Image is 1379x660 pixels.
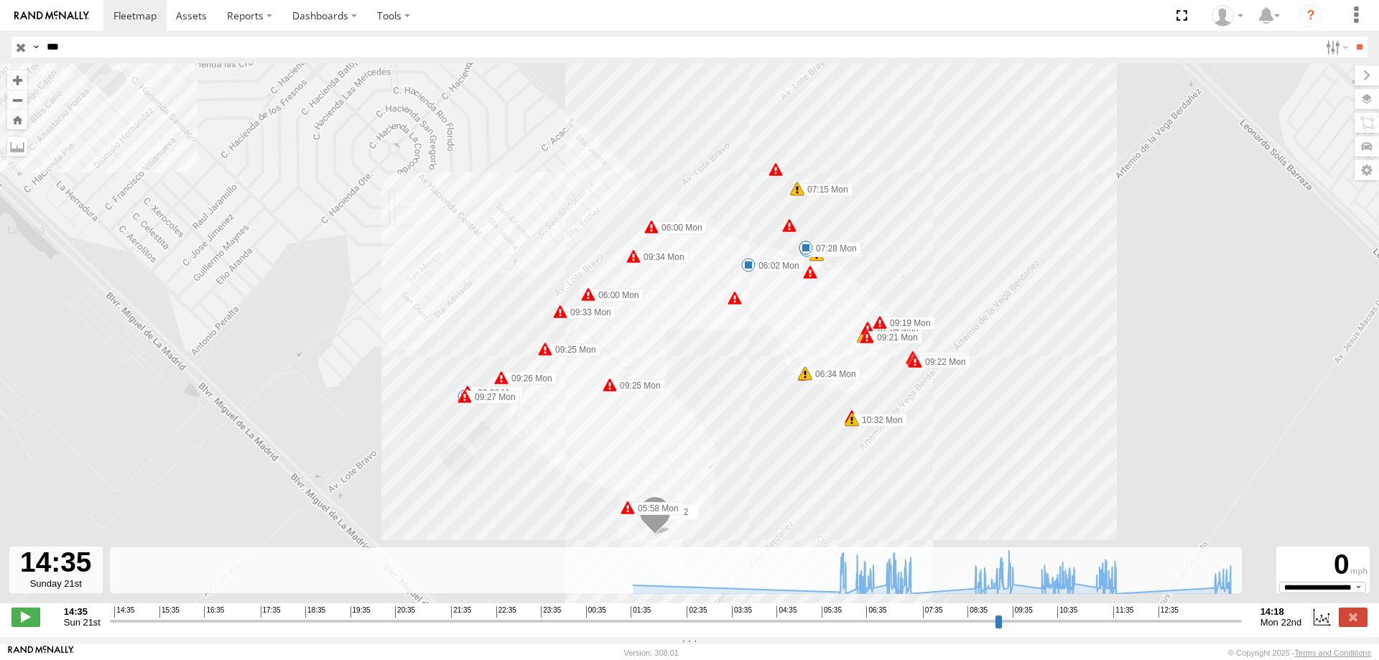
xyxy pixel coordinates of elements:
[728,291,742,305] div: 42
[1339,608,1368,626] label: Close
[1207,5,1248,27] div: MANUEL HERNANDEZ
[465,391,520,404] label: 09:27 Mon
[1295,649,1371,657] a: Terms and Conditions
[11,608,40,626] label: Play/Stop
[7,110,27,129] button: Zoom Home
[880,317,935,330] label: 09:19 Mon
[687,606,707,618] span: 02:35
[769,162,783,177] div: 11
[867,331,922,344] label: 09:21 Mon
[350,606,371,618] span: 19:35
[1355,160,1379,180] label: Map Settings
[468,386,523,399] label: 09:26 Mon
[732,606,752,618] span: 03:35
[914,354,970,367] label: 09:18 Mon
[915,355,970,368] label: 09:22 Mon
[204,606,224,618] span: 16:35
[114,606,134,618] span: 14:35
[1260,617,1302,628] span: Mon 22nd Sep 2025
[1278,549,1368,582] div: 0
[451,606,471,618] span: 21:35
[797,183,853,196] label: 07:15 Mon
[496,606,516,618] span: 22:35
[305,606,325,618] span: 18:35
[628,502,683,515] label: 05:58 Mon
[1159,606,1179,618] span: 12:35
[1057,606,1077,618] span: 10:35
[7,136,27,157] label: Measure
[651,221,707,234] label: 06:00 Mon
[560,306,616,319] label: 09:33 Mon
[805,368,860,381] label: 06:34 Mon
[1320,37,1351,57] label: Search Filter Options
[1113,606,1133,618] span: 11:35
[913,352,968,365] label: 07:02 Mon
[159,606,180,618] span: 15:35
[809,247,824,261] div: 5
[545,343,600,356] label: 09:25 Mon
[1013,606,1033,618] span: 09:35
[610,379,665,392] label: 09:25 Mon
[923,606,943,618] span: 07:35
[1228,649,1371,657] div: © Copyright 2025 -
[866,606,886,618] span: 06:35
[776,606,797,618] span: 04:35
[806,242,861,255] label: 07:28 Mon
[14,11,89,21] img: rand-logo.svg
[261,606,281,618] span: 17:35
[624,649,679,657] div: Version: 308.01
[748,259,804,272] label: 06:02 Mon
[588,289,644,302] label: 06:00 Mon
[586,606,606,618] span: 00:35
[64,606,101,617] strong: 14:35
[395,606,415,618] span: 20:35
[807,244,862,257] label: 06:04 Mon
[1260,606,1302,617] strong: 14:18
[30,37,42,57] label: Search Query
[7,70,27,90] button: Zoom in
[633,251,689,264] label: 09:34 Mon
[822,606,842,618] span: 05:35
[845,409,859,424] div: 10
[852,414,907,427] label: 10:32 Mon
[967,606,988,618] span: 08:35
[8,646,74,660] a: Visit our Website
[7,90,27,110] button: Zoom out
[631,606,651,618] span: 01:35
[1299,4,1322,27] i: ?
[803,265,817,279] div: 5
[64,617,101,628] span: Sun 21st Sep 2025
[674,507,688,517] span: 672
[501,372,557,385] label: 09:26 Mon
[541,606,561,618] span: 23:35
[798,367,812,381] div: 15
[782,218,797,233] div: 24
